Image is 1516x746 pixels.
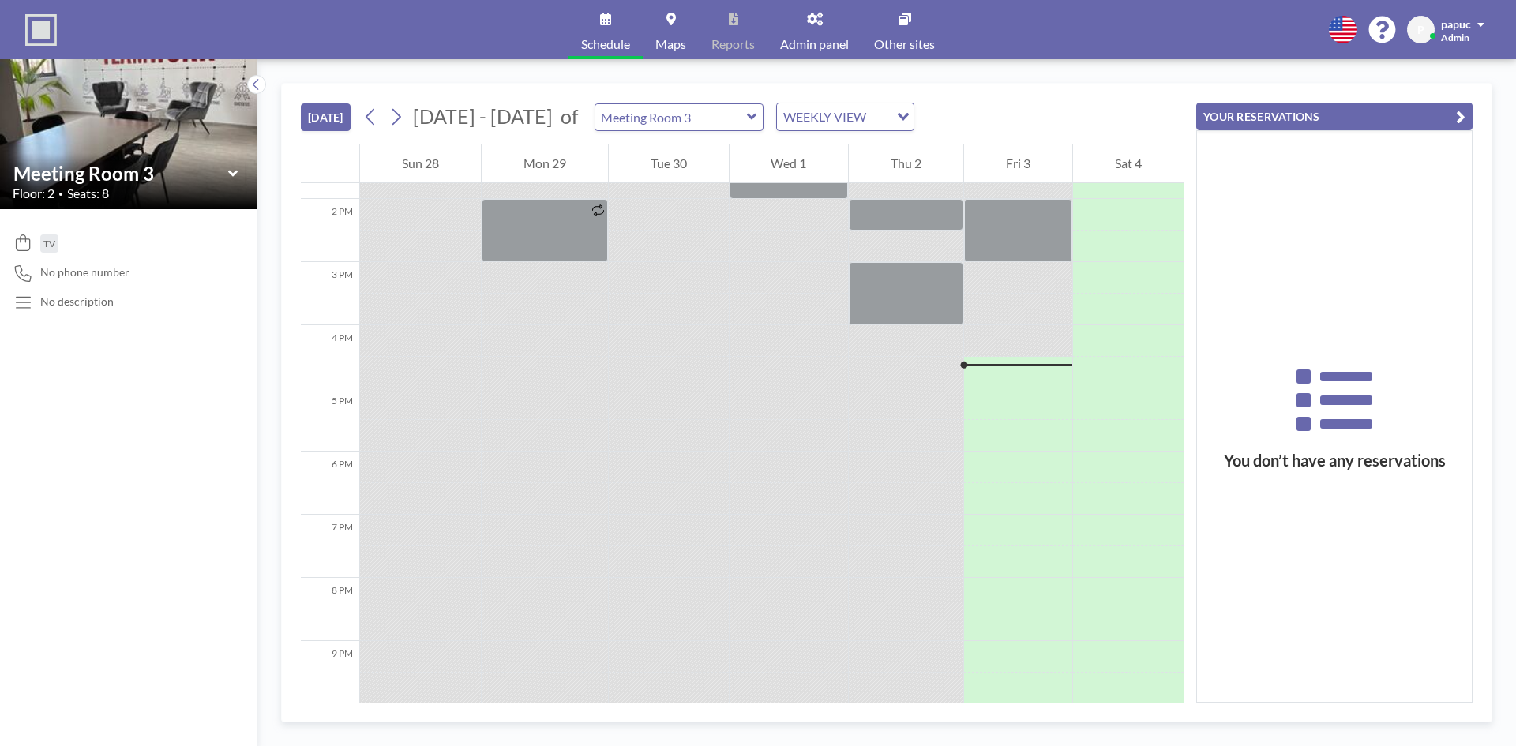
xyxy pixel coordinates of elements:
span: Reports [711,38,755,51]
button: YOUR RESERVATIONS [1196,103,1473,130]
div: 4 PM [301,325,359,388]
div: No description [40,294,114,309]
div: 3 PM [301,262,359,325]
div: Sat 4 [1073,144,1184,183]
span: Seats: 8 [67,186,109,201]
span: WEEKLY VIEW [780,107,869,127]
button: [DATE] [301,103,351,131]
input: Search for option [871,107,887,127]
div: Search for option [777,103,914,130]
div: 6 PM [301,452,359,515]
span: No phone number [40,265,129,279]
span: Admin [1441,32,1469,43]
span: TV [43,238,55,249]
img: organization-logo [25,14,57,46]
div: Thu 2 [849,144,963,183]
span: papuc [1441,17,1471,31]
span: [DATE] - [DATE] [413,104,553,128]
div: 2 PM [301,199,359,262]
span: Floor: 2 [13,186,54,201]
span: Maps [655,38,686,51]
h3: You don’t have any reservations [1197,451,1472,470]
div: 8 PM [301,578,359,641]
div: 9 PM [301,641,359,704]
div: Wed 1 [730,144,849,183]
div: Fri 3 [964,144,1072,183]
span: Other sites [874,38,935,51]
div: Mon 29 [482,144,608,183]
input: Meeting Room 3 [595,104,747,130]
div: Tue 30 [609,144,729,183]
span: of [561,104,578,129]
span: • [58,189,63,199]
div: 7 PM [301,515,359,578]
span: Schedule [581,38,630,51]
span: Admin panel [780,38,849,51]
input: Meeting Room 3 [13,162,228,185]
div: 5 PM [301,388,359,452]
div: Sun 28 [360,144,481,183]
span: P [1417,23,1424,37]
